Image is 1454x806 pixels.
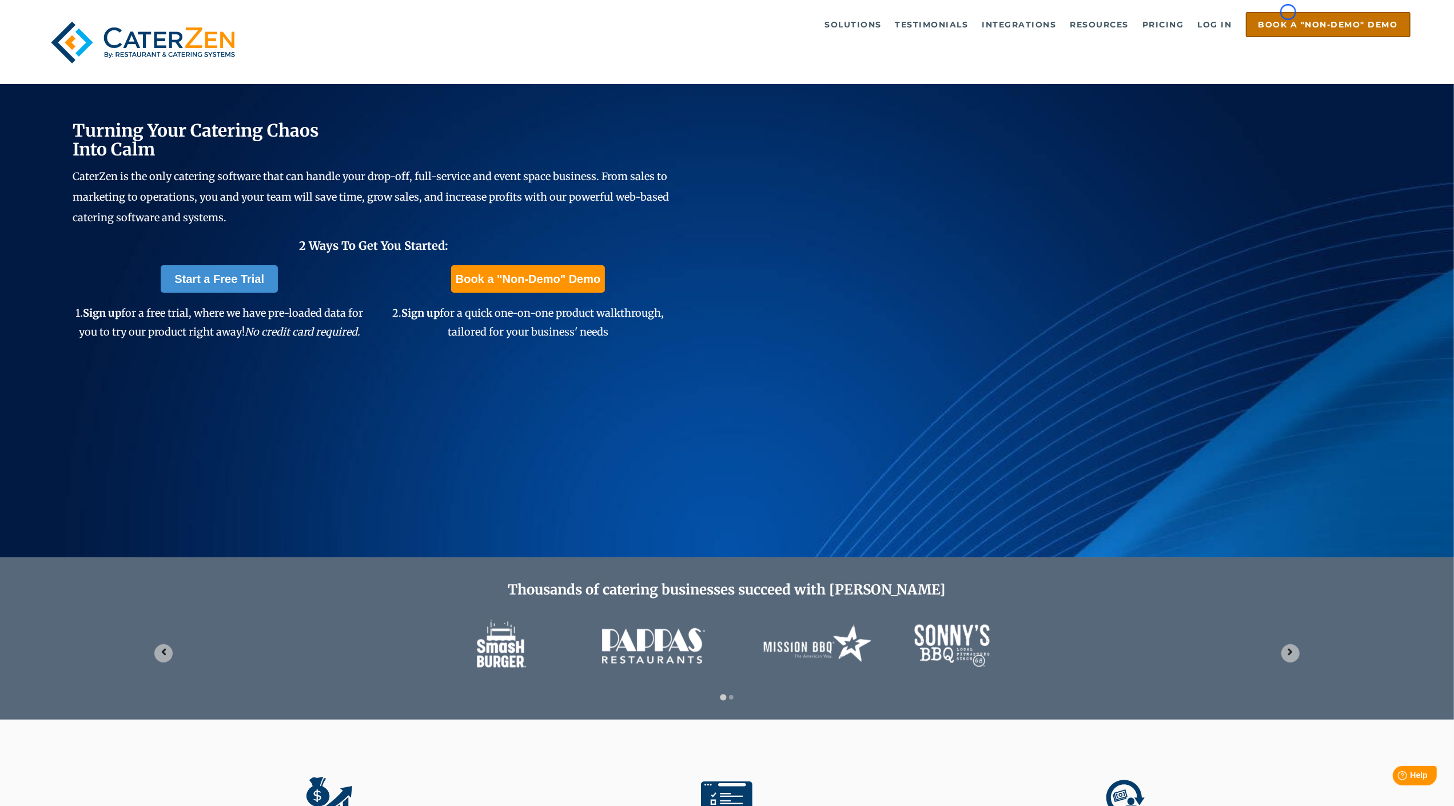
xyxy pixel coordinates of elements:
[1137,13,1190,36] a: Pricing
[245,325,360,338] em: No credit card required.
[1192,13,1238,36] a: Log in
[75,306,363,338] span: 1. for a free trial, where we have pre-loaded data for you to try our product right away!
[1352,761,1441,793] iframe: Help widget launcher
[401,306,440,320] span: Sign up
[277,12,1411,37] div: Navigation Menu
[720,695,726,701] button: Go to slide 1
[43,12,242,73] img: caterzen
[977,13,1062,36] a: Integrations
[299,238,448,253] span: 2 Ways To Get You Started:
[1281,644,1300,663] button: Next slide
[729,695,734,700] button: Go to slide 2
[452,605,1001,685] img: caterzen-client-logos-1
[1246,12,1411,37] a: Book a "Non-Demo" Demo
[451,265,605,293] a: Book a "Non-Demo" Demo
[1065,13,1135,36] a: Resources
[819,13,887,36] a: Solutions
[392,306,664,338] span: 2. for a quick one-on-one product walkthrough, tailored for your business' needs
[145,605,1308,685] div: 1 of 2
[83,306,121,320] span: Sign up
[145,582,1308,598] h2: Thousands of catering businesses succeed with [PERSON_NAME]
[161,265,278,293] a: Start a Free Trial
[73,170,669,224] span: CaterZen is the only catering software that can handle your drop-off, full-service and event spac...
[73,119,319,160] span: Turning Your Catering Chaos Into Calm
[145,605,1308,701] section: Image carousel with 2 slides.
[890,13,974,36] a: Testimonials
[154,644,173,663] button: Go to last slide
[715,692,740,701] div: Select a slide to show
